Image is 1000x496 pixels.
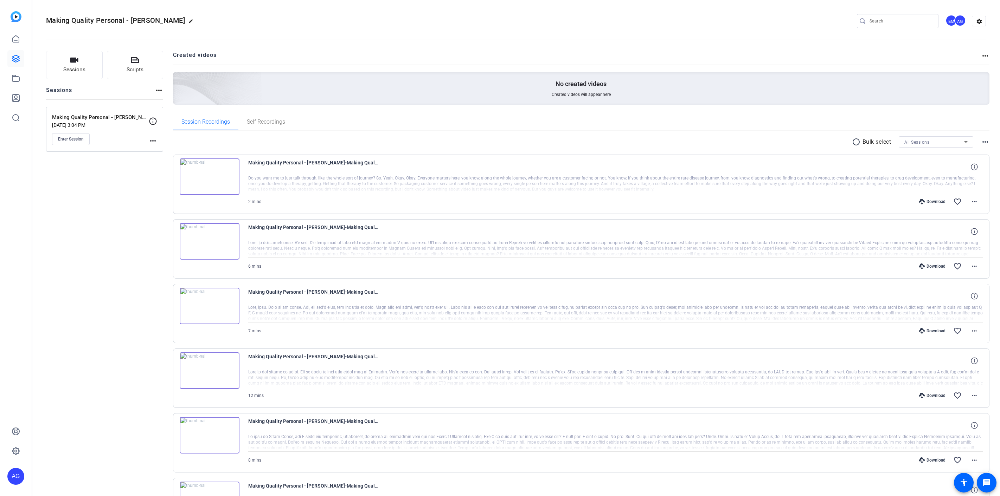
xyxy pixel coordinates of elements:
span: 7 mins [248,328,261,333]
mat-icon: more_horiz [970,197,979,206]
mat-icon: settings [972,16,986,27]
span: Sessions [63,66,85,74]
span: All Sessions [904,140,929,145]
ngx-avatar: Emma McVicar [945,15,958,27]
mat-icon: message [982,478,991,487]
mat-icon: more_horiz [970,391,979,400]
mat-icon: edit [188,19,197,27]
mat-icon: favorite_border [953,391,962,400]
mat-icon: favorite_border [953,327,962,335]
mat-icon: more_horiz [970,262,979,270]
mat-icon: more_horiz [981,138,989,146]
mat-icon: more_horiz [981,52,989,60]
mat-icon: more_horiz [149,137,157,145]
span: 12 mins [248,393,264,398]
span: Session Recordings [181,119,230,125]
div: Download [916,263,949,269]
ngx-avatar: Amber Goettlich [954,15,967,27]
img: thumb-nail [180,223,239,260]
div: Download [916,199,949,204]
div: AG [954,15,966,26]
h2: Sessions [46,86,72,99]
div: AG [7,468,24,485]
p: [DATE] 3:04 PM [52,122,149,128]
p: Making Quality Personal - [PERSON_NAME] [52,113,149,122]
p: Bulk select [863,138,891,146]
input: Search [870,17,933,25]
h2: Created videos [173,51,981,65]
img: blue-gradient.svg [11,11,21,22]
img: thumb-nail [180,417,239,453]
mat-icon: accessibility [960,478,968,487]
span: Self Recordings [247,119,285,125]
mat-icon: more_horiz [155,86,163,94]
span: Making Quality Personal - [PERSON_NAME]-Making Quality Personal - [PERSON_NAME][GEOGRAPHIC_DATA]-... [248,223,378,240]
span: 2 mins [248,199,261,204]
img: Creted videos background [94,2,262,155]
div: Download [916,393,949,398]
span: Making Quality Personal - [PERSON_NAME]-Making Quality Personal - [PERSON_NAME][GEOGRAPHIC_DATA]-... [248,158,378,175]
span: Making Quality Personal - [PERSON_NAME]-Making Quality Personal - [PERSON_NAME][GEOGRAPHIC_DATA]-... [248,352,378,369]
mat-icon: more_horiz [970,327,979,335]
p: No created videos [556,80,607,88]
span: Making Quality Personal - [PERSON_NAME]-Making Quality Personal - [PERSON_NAME][GEOGRAPHIC_DATA]-... [248,288,378,305]
mat-icon: favorite_border [953,456,962,464]
span: 6 mins [248,264,261,269]
button: Scripts [107,51,164,79]
div: Download [916,328,949,334]
span: Making Quality Personal - [PERSON_NAME] [46,16,185,25]
button: Enter Session [52,133,90,145]
mat-icon: more_horiz [970,456,979,464]
img: thumb-nail [180,352,239,389]
mat-icon: favorite_border [953,262,962,270]
mat-icon: radio_button_unchecked [852,138,863,146]
span: Scripts [127,66,143,74]
span: Enter Session [58,136,84,142]
span: Making Quality Personal - [PERSON_NAME]-Making Quality Personal - [PERSON_NAME][GEOGRAPHIC_DATA]-... [248,417,378,434]
span: Created videos will appear here [552,92,611,97]
div: EM [945,15,957,26]
div: Download [916,457,949,463]
img: thumb-nail [180,158,239,195]
button: Sessions [46,51,103,79]
span: 8 mins [248,458,261,463]
img: thumb-nail [180,288,239,324]
mat-icon: favorite_border [953,197,962,206]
